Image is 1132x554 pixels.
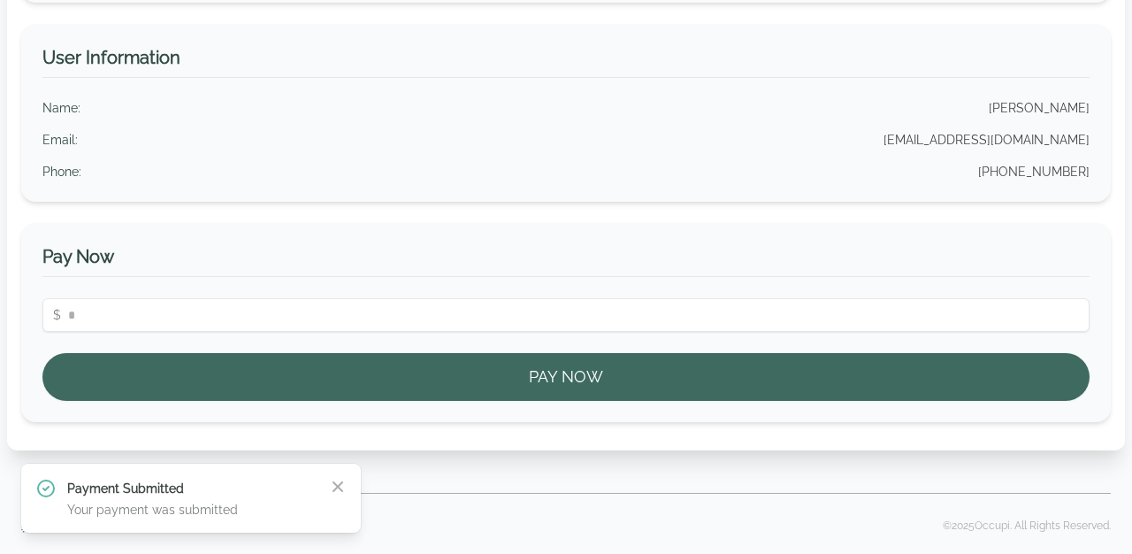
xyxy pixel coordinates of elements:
p: Your payment was submitted [67,501,315,519]
p: [PHONE_NUMBER] [978,163,1090,181]
h3: Pay Now [42,244,1090,277]
button: Pay Now [42,353,1090,401]
p: Payment Submitted [67,480,315,497]
p: [PERSON_NAME] [989,99,1090,117]
h3: User Information [42,45,1090,78]
p: © 2025 Occupi. All Rights Reserved. [943,519,1111,533]
p: [EMAIL_ADDRESS][DOMAIN_NAME] [883,131,1090,149]
p: Email : [42,131,78,149]
p: Phone : [42,163,81,181]
p: Name : [42,99,80,117]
